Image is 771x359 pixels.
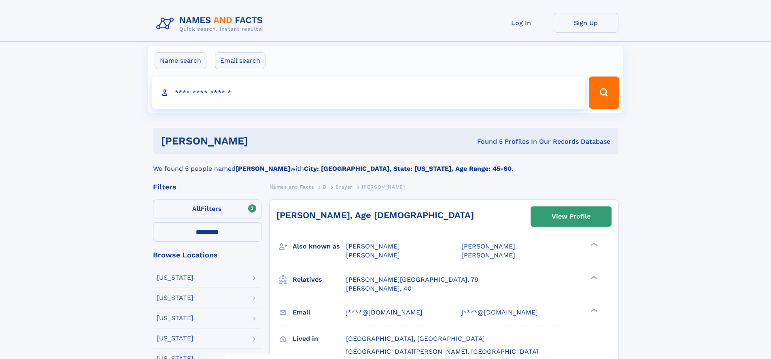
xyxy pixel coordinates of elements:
span: [PERSON_NAME] [461,242,515,250]
b: City: [GEOGRAPHIC_DATA], State: [US_STATE], Age Range: 45-60 [304,165,512,172]
div: [US_STATE] [157,315,193,321]
label: Name search [155,52,206,69]
img: Logo Names and Facts [153,13,270,35]
span: [PERSON_NAME] [346,242,400,250]
span: Breyer [336,184,353,190]
a: Breyer [336,182,353,192]
a: [PERSON_NAME][GEOGRAPHIC_DATA], 79 [346,275,478,284]
div: ❯ [588,242,598,247]
a: [PERSON_NAME], Age [DEMOGRAPHIC_DATA] [276,210,474,220]
span: [PERSON_NAME] [362,184,405,190]
span: All [192,205,201,212]
span: [GEOGRAPHIC_DATA], [GEOGRAPHIC_DATA] [346,335,485,342]
h3: Also known as [293,240,346,253]
h3: Email [293,306,346,319]
a: Names and Facts [270,182,314,192]
h3: Relatives [293,273,346,287]
a: Sign Up [554,13,618,33]
a: Log In [489,13,554,33]
span: [GEOGRAPHIC_DATA][PERSON_NAME], [GEOGRAPHIC_DATA] [346,348,539,355]
a: [PERSON_NAME], 40 [346,284,412,293]
b: [PERSON_NAME] [236,165,290,172]
input: search input [152,76,586,109]
span: [PERSON_NAME] [461,251,515,259]
div: Filters [153,183,261,191]
span: B [323,184,327,190]
div: [US_STATE] [157,295,193,301]
span: [PERSON_NAME] [346,251,400,259]
label: Filters [153,200,261,219]
h3: Lived in [293,332,346,346]
div: View Profile [552,207,590,226]
div: [US_STATE] [157,274,193,281]
div: ❯ [588,275,598,280]
div: [US_STATE] [157,335,193,342]
button: Search Button [589,76,619,109]
h1: [PERSON_NAME] [161,136,363,146]
label: Email search [215,52,265,69]
div: Found 5 Profiles In Our Records Database [363,137,610,146]
a: B [323,182,327,192]
div: We found 5 people named with . [153,154,618,174]
div: ❯ [588,308,598,313]
div: Browse Locations [153,251,261,259]
a: View Profile [531,207,611,226]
